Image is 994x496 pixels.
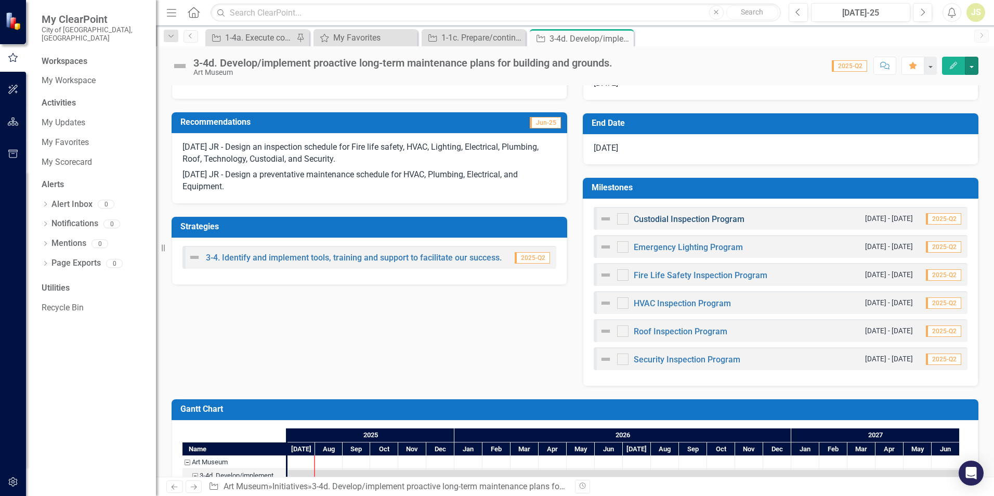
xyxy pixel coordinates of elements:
[599,325,612,337] img: Not Defined
[865,270,913,280] small: [DATE] - [DATE]
[623,442,651,456] div: Jul
[343,442,370,456] div: Sep
[193,57,612,69] div: 3-4d. Develop/implement proactive long-term maintenance plans for building and grounds.
[225,31,294,44] div: 1-4a. Execute construction to achieve the building transformation.
[865,298,913,308] small: [DATE] - [DATE]
[103,219,120,228] div: 0
[592,183,973,192] h3: Milestones
[966,3,985,22] button: JS
[42,302,146,314] a: Recycle Bin
[599,213,612,225] img: Not Defined
[42,282,146,294] div: Utilities
[634,355,740,364] a: Security Inspection Program
[192,455,228,469] div: Art Museum
[315,442,343,456] div: Aug
[634,242,743,252] a: Emergency Lighting Program
[312,481,644,491] div: 3-4d. Develop/implement proactive long-term maintenance plans for building and grounds.
[926,241,961,253] span: 2025-Q2
[679,442,707,456] div: Sep
[441,31,523,44] div: 1-1c. Prepare/continue improvements to the off-site location for Museum operations and programs.
[926,297,961,309] span: 2025-Q2
[634,327,727,336] a: Roof Inspection Program
[926,269,961,281] span: 2025-Q2
[193,69,612,76] div: Art Museum
[182,469,286,482] div: Task: Start date: 2025-07-01 End date: 2027-06-30
[180,222,562,231] h3: Strategies
[224,481,268,491] a: Art Museum
[594,143,618,153] span: [DATE]
[932,442,960,456] div: Jun
[200,469,283,482] div: 3-4d. Develop/implement proactive long-term maintenance plans for building and grounds.
[398,442,426,456] div: Nov
[865,326,913,336] small: [DATE] - [DATE]
[316,31,415,44] a: My Favorites
[599,241,612,253] img: Not Defined
[926,354,961,365] span: 2025-Q2
[599,353,612,366] img: Not Defined
[287,428,454,442] div: 2025
[926,325,961,337] span: 2025-Q2
[172,58,188,74] img: Not Defined
[5,12,23,30] img: ClearPoint Strategy
[42,179,146,191] div: Alerts
[424,31,523,44] a: 1-1c. Prepare/continue improvements to the off-site location for Museum operations and programs.
[926,213,961,225] span: 2025-Q2
[865,214,913,224] small: [DATE] - [DATE]
[735,442,763,456] div: Nov
[180,118,442,127] h3: Recommendations
[51,218,98,230] a: Notifications
[550,32,631,45] div: 3-4d. Develop/implement proactive long-term maintenance plans for building and grounds.
[272,481,308,491] a: Initiatives
[106,259,123,268] div: 0
[42,56,87,68] div: Workspaces
[651,442,679,456] div: Aug
[819,442,847,456] div: Feb
[42,137,146,149] a: My Favorites
[567,442,595,456] div: May
[454,428,791,442] div: 2026
[482,442,511,456] div: Feb
[791,428,960,442] div: 2027
[91,239,108,248] div: 0
[791,442,819,456] div: Jan
[515,252,550,264] span: 2025-Q2
[211,4,781,22] input: Search ClearPoint...
[707,442,735,456] div: Oct
[51,199,93,211] a: Alert Inbox
[599,269,612,281] img: Not Defined
[595,442,623,456] div: Jun
[875,442,904,456] div: Apr
[206,253,502,263] a: 3-4. Identify and implement tools, training and support to facilitate our success.
[726,5,778,20] button: Search
[811,3,910,22] button: [DATE]-25
[847,442,875,456] div: Mar
[287,442,315,456] div: Jul
[634,298,731,308] a: HVAC Inspection Program
[539,442,567,456] div: Apr
[370,442,398,456] div: Oct
[333,31,415,44] div: My Favorites
[208,481,567,493] div: » »
[530,117,561,128] span: Jun-25
[180,404,973,414] h3: Gantt Chart
[865,354,913,364] small: [DATE] - [DATE]
[51,257,101,269] a: Page Exports
[42,75,146,87] a: My Workspace
[182,141,556,167] p: [DATE] JR - Design an inspection schedule for Fire life safety, HVAC, Lighting, Electrical, Plumb...
[42,25,146,43] small: City of [GEOGRAPHIC_DATA], [GEOGRAPHIC_DATA]
[182,469,286,482] div: 3-4d. Develop/implement proactive long-term maintenance plans for building and grounds.
[288,470,959,481] div: Task: Start date: 2025-07-01 End date: 2027-06-30
[188,251,201,264] img: Not Defined
[98,200,114,209] div: 0
[42,156,146,168] a: My Scorecard
[763,442,791,456] div: Dec
[208,31,294,44] a: 1-4a. Execute construction to achieve the building transformation.
[634,214,744,224] a: Custodial Inspection Program
[815,7,907,19] div: [DATE]-25
[454,442,482,456] div: Jan
[832,60,867,72] span: 2025-Q2
[904,442,932,456] div: May
[42,13,146,25] span: My ClearPoint
[865,242,913,252] small: [DATE] - [DATE]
